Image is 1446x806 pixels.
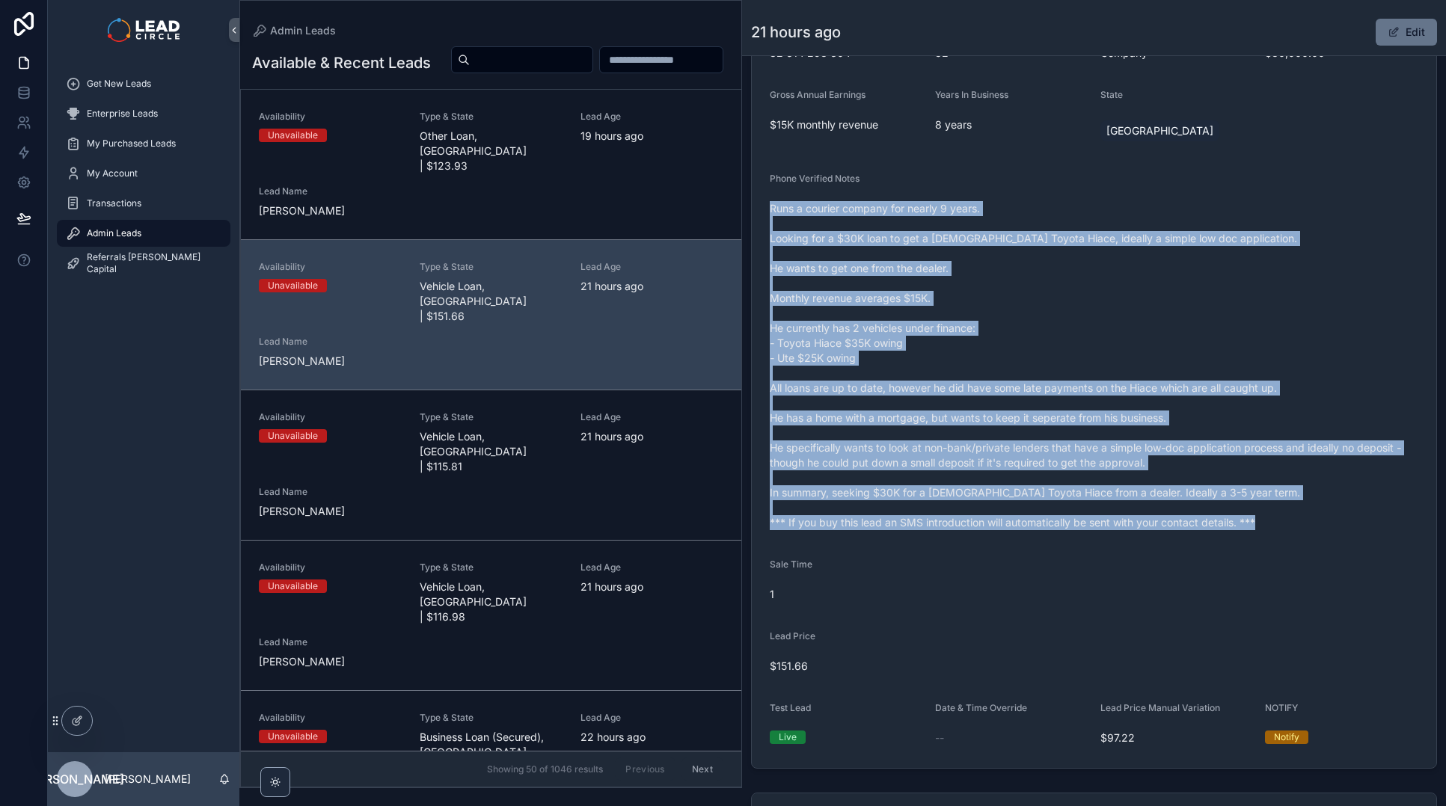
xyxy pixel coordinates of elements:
span: Admin Leads [270,23,336,38]
span: Lead Name [259,336,402,348]
span: Transactions [87,197,141,209]
span: NOTIFY [1265,702,1298,713]
span: 21 hours ago [580,579,723,594]
span: Lead Age [580,261,723,273]
span: Availability [259,562,402,573]
a: AvailabilityUnavailableType & StateVehicle Loan, [GEOGRAPHIC_DATA] | $116.98Lead Age21 hours agoL... [241,540,741,690]
a: Transactions [57,190,230,217]
img: App logo [108,18,179,42]
span: Lead Age [580,111,723,123]
span: Showing 50 of 1046 results [487,763,603,775]
div: Notify [1274,730,1299,744]
span: $151.66 [770,659,1418,674]
span: Test Lead [770,702,811,713]
a: Admin Leads [57,220,230,247]
span: Availability [259,712,402,724]
span: [PERSON_NAME] [259,504,402,519]
span: State [1100,89,1123,100]
span: [PERSON_NAME] [259,203,402,218]
span: Lead Age [580,411,723,423]
span: Availability [259,411,402,423]
span: Enterprise Leads [87,108,158,120]
div: Unavailable [268,579,318,593]
span: $97.22 [1100,730,1254,745]
span: Business Loan (Secured), [GEOGRAPHIC_DATA] | $204.36 [420,730,563,775]
span: Availability [259,261,402,273]
span: 1 [770,587,923,602]
span: Lead Name [259,636,402,648]
span: 8 years [935,117,1088,132]
span: [GEOGRAPHIC_DATA] [1106,123,1213,138]
div: Unavailable [268,279,318,292]
span: Type & State [420,261,563,273]
a: Referrals [PERSON_NAME] Capital [57,250,230,277]
span: Gross Annual Earnings [770,89,866,100]
span: 22 hours ago [580,730,723,745]
span: Sale Time [770,559,812,570]
span: My Purchased Leads [87,138,176,150]
span: Availability [259,111,402,123]
span: Lead Age [580,712,723,724]
a: Get New Leads [57,70,230,97]
span: $15K monthly revenue [770,117,923,132]
span: Type & State [420,411,563,423]
span: Vehicle Loan, [GEOGRAPHIC_DATA] | $151.66 [420,279,563,324]
span: Lead Price Manual Variation [1100,702,1220,713]
a: Admin Leads [252,23,336,38]
button: Edit [1376,19,1437,46]
span: Type & State [420,712,563,724]
span: [PERSON_NAME] [25,770,124,788]
span: Vehicle Loan, [GEOGRAPHIC_DATA] | $115.81 [420,429,563,474]
div: Live [779,730,797,744]
span: [PERSON_NAME] [259,654,402,669]
span: Lead Price [770,630,815,642]
span: Date & Time Override [935,702,1027,713]
span: My Account [87,167,138,179]
h1: Available & Recent Leads [252,52,431,73]
span: [PERSON_NAME] [259,354,402,369]
button: Next [681,757,723,781]
span: Phone Verified Notes [770,173,860,184]
span: 21 hours ago [580,279,723,294]
a: AvailabilityUnavailableType & StateVehicle Loan, [GEOGRAPHIC_DATA] | $151.66Lead Age21 hours agoL... [241,239,741,390]
span: Vehicle Loan, [GEOGRAPHIC_DATA] | $116.98 [420,579,563,624]
span: Other Loan, [GEOGRAPHIC_DATA] | $123.93 [420,129,563,173]
a: Enterprise Leads [57,100,230,127]
span: Years In Business [935,89,1008,100]
span: Runs a courier company for nearly 9 years. Looking for a $30K loan to get a [DEMOGRAPHIC_DATA] To... [770,201,1418,530]
span: Lead Age [580,562,723,573]
span: Get New Leads [87,78,151,90]
span: Lead Name [259,486,402,498]
a: My Purchased Leads [57,130,230,157]
span: Type & State [420,111,563,123]
a: AvailabilityUnavailableType & StateVehicle Loan, [GEOGRAPHIC_DATA] | $115.81Lead Age21 hours agoL... [241,390,741,540]
p: [PERSON_NAME] [105,772,191,787]
div: Unavailable [268,129,318,142]
span: 21 hours ago [580,429,723,444]
span: -- [935,730,944,745]
div: Unavailable [268,429,318,443]
span: Admin Leads [87,227,141,239]
a: My Account [57,160,230,187]
div: Unavailable [268,730,318,743]
a: AvailabilityUnavailableType & StateOther Loan, [GEOGRAPHIC_DATA] | $123.93Lead Age19 hours agoLea... [241,90,741,239]
div: scrollable content [48,60,239,296]
span: 19 hours ago [580,129,723,144]
h1: 21 hours ago [751,22,841,43]
span: Type & State [420,562,563,573]
span: Referrals [PERSON_NAME] Capital [87,251,215,275]
span: Lead Name [259,185,402,197]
